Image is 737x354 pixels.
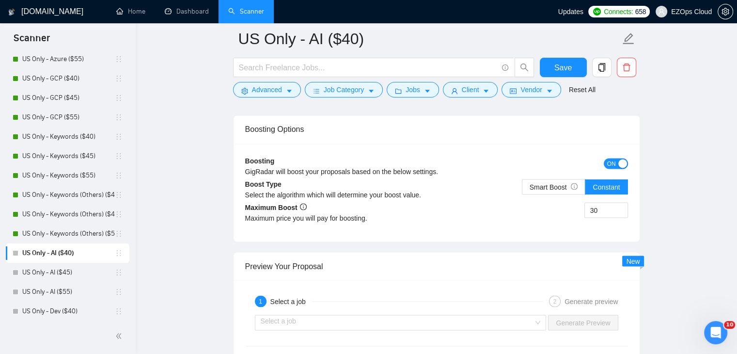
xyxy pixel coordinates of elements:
[617,58,636,77] button: delete
[548,315,618,330] button: Generate Preview
[6,224,129,243] li: US Only - Keywords (Others) ($55)
[245,180,282,188] b: Boost Type
[406,84,420,95] span: Jobs
[245,157,275,164] b: Boosting
[245,166,533,177] div: GigRadar will boost your proposals based on the below settings.
[115,133,123,141] span: holder
[22,282,115,302] a: US Only - AI ($55)
[241,87,248,95] span: setting
[22,263,115,282] a: US Only - AI ($45)
[6,302,129,321] li: US Only - Dev ($40)
[245,189,437,200] div: Select the algorithm which will determine your boost value.
[593,8,601,16] img: upwork-logo.png
[6,243,129,263] li: US Only - AI ($40)
[115,94,123,102] span: holder
[245,252,628,280] div: Preview Your Proposal
[424,87,431,95] span: caret-down
[22,166,115,185] a: US Only - Keywords ($55)
[451,87,458,95] span: user
[554,62,572,74] span: Save
[238,27,620,51] input: Scanner name...
[540,58,587,77] button: Save
[626,257,640,265] span: New
[115,75,123,82] span: holder
[22,49,115,69] a: US Only - Azure ($55)
[553,298,557,305] span: 2
[115,269,123,276] span: holder
[115,152,123,160] span: holder
[592,58,612,77] button: copy
[502,82,561,97] button: idcardVendorcaret-down
[617,63,636,72] span: delete
[115,113,123,121] span: holder
[22,302,115,321] a: US Only - Dev ($40)
[658,8,665,15] span: user
[22,146,115,166] a: US Only - Keywords ($45)
[6,205,129,224] li: US Only - Keywords (Others) ($45)
[6,31,58,51] span: Scanner
[443,82,498,97] button: userClientcaret-down
[483,87,489,95] span: caret-down
[245,212,437,223] div: Maximum price you will pay for boosting.
[115,249,123,257] span: holder
[115,288,123,296] span: holder
[6,146,129,166] li: US Only - Keywords ($45)
[22,243,115,263] a: US Only - AI ($40)
[239,62,498,74] input: Search Freelance Jobs...
[259,298,262,305] span: 1
[245,203,307,211] b: Maximum Boost
[565,295,618,307] div: Generate preview
[546,87,553,95] span: caret-down
[22,127,115,146] a: US Only - Keywords ($40)
[635,6,645,17] span: 658
[6,166,129,185] li: US Only - Keywords ($55)
[245,115,628,143] div: Boosting Options
[593,183,620,191] span: Constant
[313,87,320,95] span: bars
[6,88,129,108] li: US Only - GCP ($45)
[718,8,733,16] a: setting
[115,210,123,218] span: holder
[115,191,123,199] span: holder
[324,84,364,95] span: Job Category
[724,321,735,329] span: 10
[270,295,312,307] div: Select a job
[704,321,727,344] iframe: Intercom live chat
[165,7,209,16] a: dashboardDashboard
[718,8,733,16] span: setting
[228,7,264,16] a: searchScanner
[607,158,616,169] span: ON
[520,84,542,95] span: Vendor
[233,82,301,97] button: settingAdvancedcaret-down
[387,82,439,97] button: folderJobscaret-down
[286,87,293,95] span: caret-down
[558,8,583,16] span: Updates
[22,69,115,88] a: US Only - GCP ($40)
[510,87,517,95] span: idcard
[718,4,733,19] button: setting
[515,58,534,77] button: search
[116,7,145,16] a: homeHome
[115,172,123,179] span: holder
[6,185,129,205] li: US Only - Keywords (Others) ($40)
[22,108,115,127] a: US Only - GCP ($55)
[502,64,508,71] span: info-circle
[395,87,402,95] span: folder
[569,84,596,95] a: Reset All
[593,63,611,72] span: copy
[6,69,129,88] li: US Only - GCP ($40)
[462,84,479,95] span: Client
[530,183,578,191] span: Smart Boost
[115,55,123,63] span: holder
[368,87,375,95] span: caret-down
[115,307,123,315] span: holder
[6,49,129,69] li: US Only - Azure ($55)
[604,6,633,17] span: Connects:
[6,127,129,146] li: US Only - Keywords ($40)
[300,203,307,210] span: info-circle
[8,4,15,20] img: logo
[22,88,115,108] a: US Only - GCP ($45)
[6,108,129,127] li: US Only - GCP ($55)
[571,183,578,190] span: info-circle
[6,282,129,302] li: US Only - AI ($55)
